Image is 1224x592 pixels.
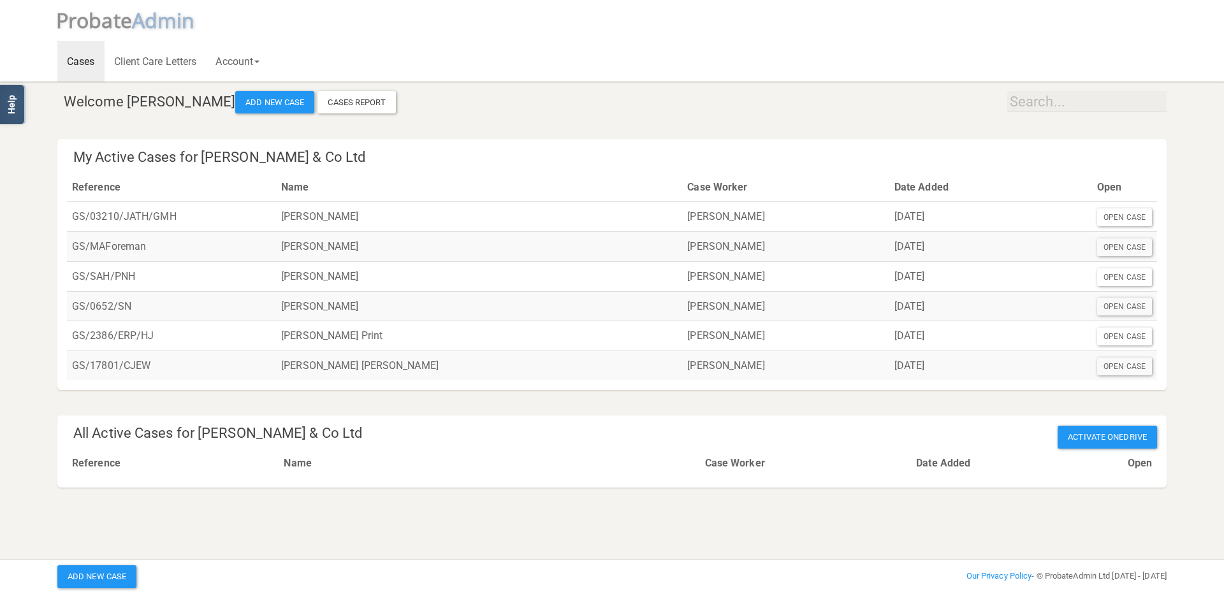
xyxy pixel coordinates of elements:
div: Open Case [1097,208,1152,226]
td: GS/0652/SN [67,291,276,321]
span: dmin [145,6,194,34]
a: Cases Report [317,91,395,114]
div: Open Case [1097,298,1152,315]
a: Client Care Letters [105,41,207,82]
h4: All Active Cases for [PERSON_NAME] & Co Ltd [73,426,1157,441]
td: [PERSON_NAME] [276,231,682,261]
td: [DATE] [889,231,1092,261]
td: [PERSON_NAME] [682,321,889,351]
div: Open Case [1097,357,1152,375]
th: Date Added [911,449,1122,478]
div: Open Case [1097,238,1152,256]
td: [DATE] [889,291,1092,321]
td: [DATE] [889,202,1092,232]
td: [PERSON_NAME] [682,231,889,261]
a: Cases [57,41,105,82]
td: [PERSON_NAME] [276,202,682,232]
th: Date Added [889,173,1092,202]
a: Our Privacy Policy [966,571,1032,581]
th: Name [279,449,699,478]
td: [PERSON_NAME] [276,261,682,291]
td: [PERSON_NAME] [682,291,889,321]
td: GS/2386/ERP/HJ [67,321,276,351]
a: Account [206,41,269,82]
td: [DATE] [889,351,1092,380]
td: [DATE] [889,321,1092,351]
td: [PERSON_NAME] [682,202,889,232]
th: Case Worker [682,173,889,202]
h4: My Active Cases for [PERSON_NAME] & Co Ltd [73,150,1157,165]
td: GS/MAForeman [67,231,276,261]
td: GS/SAH/PNH [67,261,276,291]
td: [PERSON_NAME] [682,261,889,291]
td: [PERSON_NAME] [682,351,889,380]
h4: Welcome [PERSON_NAME] [64,91,1167,114]
th: Open [1123,449,1157,478]
div: - © ProbateAdmin Ltd [DATE] - [DATE] [800,568,1176,584]
span: A [132,6,195,34]
span: Activate OneDrive [1058,426,1157,449]
th: Open [1092,173,1157,202]
td: [PERSON_NAME] [276,291,682,321]
input: Search... [1007,91,1167,112]
th: Case Worker [700,449,912,478]
button: Add New Case [57,565,136,588]
th: Name [276,173,682,202]
td: [PERSON_NAME] Print [276,321,682,351]
td: [DATE] [889,261,1092,291]
div: Open Case [1097,268,1152,286]
th: Reference [67,173,276,202]
td: GS/17801/CJEW [67,351,276,380]
button: Add New Case [235,91,314,114]
div: Open Case [1097,328,1152,345]
th: Reference [67,449,279,478]
span: robate [68,6,132,34]
span: P [56,6,132,34]
td: [PERSON_NAME] [PERSON_NAME] [276,351,682,380]
td: GS/03210/JATH/GMH [67,202,276,232]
